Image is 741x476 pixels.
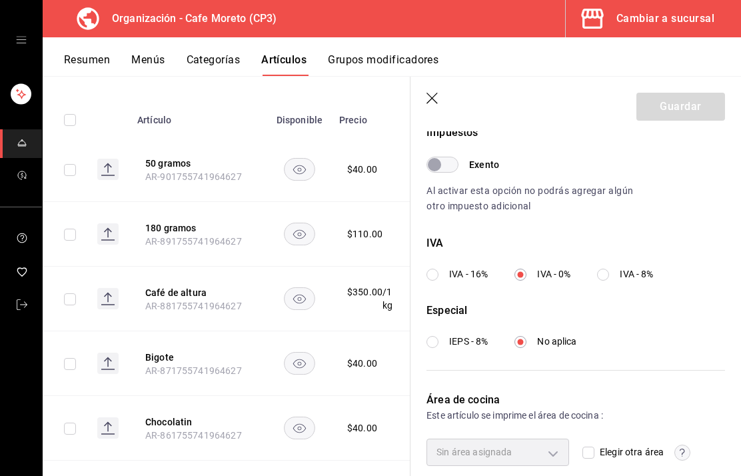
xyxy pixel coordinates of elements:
[620,267,653,281] span: IVA - 8%
[145,157,252,170] button: edit-product-location
[145,351,252,364] button: edit-product-location
[469,158,499,172] span: Exento
[64,53,741,76] div: navigation tabs
[145,365,242,376] span: AR-871755741964627
[101,11,277,27] h3: Organización - Cafe Moreto (CP3)
[145,430,242,441] span: AR-861755741964627
[426,183,634,214] p: Al activar esta opción no podrás agregar algún otro impuesto adicional
[145,415,252,429] button: edit-product-location
[426,235,725,251] div: IVA
[145,301,242,311] span: AR-881755741964627
[284,352,315,375] button: availability-product
[347,163,377,176] div: $ 40.00
[616,9,714,28] div: Cambiar a sucursal
[145,236,242,247] span: AR-891755741964627
[145,221,252,235] button: edit-product-location
[261,53,307,76] button: Artículos
[284,223,315,245] button: availability-product
[426,392,725,408] div: Área de cocina
[145,171,242,182] span: AR-901755741964627
[537,267,570,281] span: IVA - 0%
[131,53,165,76] button: Menús
[64,53,110,76] button: Resumen
[268,95,331,137] th: Disponible
[449,267,488,281] span: IVA - 16%
[284,287,315,310] button: availability-product
[426,303,725,319] div: Especial
[594,445,664,459] span: Elegir otra área
[284,158,315,181] button: availability-product
[347,227,382,241] div: $ 110.00
[145,286,252,299] button: edit-product-location
[16,35,27,45] button: open drawer
[426,408,725,423] div: Este artículo se imprime el área de cocina :
[284,417,315,439] button: availability-product
[382,285,392,312] div: / 1 kg
[347,285,382,312] div: $ 350.00
[537,335,576,349] span: No aplica
[347,421,377,435] div: $ 40.00
[187,53,241,76] button: Categorías
[328,53,438,76] button: Grupos modificadores
[436,447,512,457] span: Sin área asignada
[449,335,488,349] span: IEPS - 8%
[331,95,408,137] th: Precio
[426,125,725,141] div: Impuestos
[347,357,377,370] div: $ 40.00
[129,95,268,137] th: Artículo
